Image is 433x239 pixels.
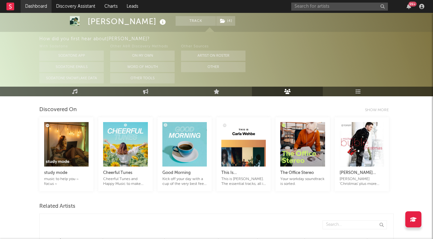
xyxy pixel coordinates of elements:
[110,43,175,51] div: Other A&R Discovery Methods
[340,163,384,186] a: [PERSON_NAME] Christmas[PERSON_NAME] 'Christmas' plus more festive songs to brighten up your holi...
[39,203,75,210] span: Related Artists
[181,43,245,51] div: Other Sources
[322,220,387,229] input: Search...
[39,51,104,61] button: Sodatone App
[39,35,433,43] div: How did you first hear about [PERSON_NAME] ?
[221,177,266,186] div: This is [PERSON_NAME]. The essential tracks, all in one playlist.
[216,16,236,26] span: ( 4 )
[162,163,207,186] a: Good MorningKick off your day with a cup of the very best feel good songs
[39,62,104,72] button: Sodatone Emails
[181,51,245,61] button: Artist on Roster
[39,73,104,83] button: Sodatone Snowflake Data
[103,163,148,186] a: Cheerful TunesCheerful Tunes and Happy Music to make you feel good! feat. [PERSON_NAME], [PERSON_...
[103,169,148,177] div: Cheerful Tunes
[44,169,89,177] div: study mode
[280,169,325,177] div: The Office Stereo
[44,163,89,186] a: study modemusic to help you ~ focus ~
[221,169,266,177] div: This Is [PERSON_NAME]
[110,73,175,83] button: Other Tools
[280,177,325,186] div: Your workday soundtrack is sorted.
[181,62,245,72] button: Other
[88,16,168,27] div: [PERSON_NAME]
[110,51,175,61] button: On My Own
[103,177,148,186] div: Cheerful Tunes and Happy Music to make you feel good! feat. [PERSON_NAME], [PERSON_NAME], [PERSON...
[407,4,411,9] button: 99+
[216,16,235,26] button: (4)
[162,177,207,186] div: Kick off your day with a cup of the very best feel good songs
[39,43,104,51] div: With Sodatone
[110,62,175,72] button: Word Of Mouth
[340,177,384,186] div: [PERSON_NAME] 'Christmas' plus more festive songs to brighten up your holiday season!
[291,3,388,11] input: Search for artists
[340,169,384,177] div: [PERSON_NAME] Christmas
[162,169,207,177] div: Good Morning
[280,163,325,186] a: The Office StereoYour workday soundtrack is sorted.
[176,16,216,26] button: Track
[365,106,394,114] div: Show more
[44,177,89,186] div: music to help you ~ focus ~
[221,163,266,186] a: This Is [PERSON_NAME]This is [PERSON_NAME]. The essential tracks, all in one playlist.
[409,2,417,6] div: 99 +
[39,106,77,114] div: Discovered On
